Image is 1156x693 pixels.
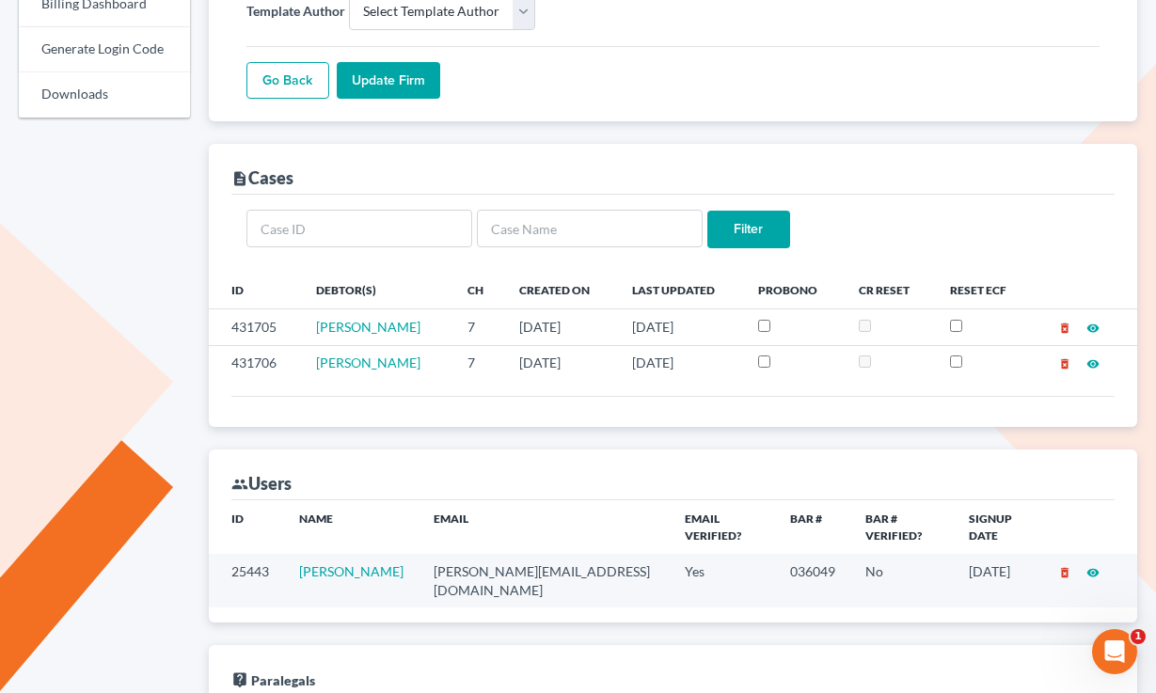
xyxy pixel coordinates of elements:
td: 036049 [775,554,850,607]
td: [PERSON_NAME][EMAIL_ADDRESS][DOMAIN_NAME] [419,554,670,607]
i: group [231,476,248,493]
td: 431705 [209,309,302,345]
a: Generate Login Code [19,27,190,72]
th: Email [419,500,670,554]
th: Signup Date [954,500,1043,554]
label: Template Author [246,1,345,21]
input: Filter [707,211,790,248]
a: Go Back [246,62,329,100]
td: Yes [670,554,775,607]
a: visibility [1086,354,1100,370]
i: visibility [1086,322,1100,335]
i: delete_forever [1058,322,1071,335]
input: Update Firm [337,62,440,100]
th: Bar # [775,500,850,554]
a: delete_forever [1058,563,1071,579]
a: delete_forever [1058,319,1071,335]
td: [DATE] [954,554,1043,607]
div: Cases [231,166,293,189]
a: Downloads [19,72,190,118]
div: Users [231,472,292,495]
span: 1 [1131,629,1146,644]
th: Ch [452,271,504,308]
a: visibility [1086,563,1100,579]
td: 7 [452,345,504,381]
th: Debtor(s) [301,271,451,308]
th: Reset ECF [935,271,1032,308]
th: CR Reset [844,271,935,308]
th: ProBono [743,271,844,308]
th: ID [209,500,284,554]
td: [DATE] [504,345,617,381]
th: Bar # Verified? [850,500,954,554]
td: 7 [452,309,504,345]
a: visibility [1086,319,1100,335]
td: [DATE] [504,309,617,345]
i: delete_forever [1058,357,1071,370]
td: 431706 [209,345,302,381]
input: Case ID [246,210,472,247]
th: ID [209,271,302,308]
a: [PERSON_NAME] [299,563,404,579]
a: [PERSON_NAME] [316,319,420,335]
a: delete_forever [1058,354,1071,370]
i: visibility [1086,566,1100,579]
i: delete_forever [1058,566,1071,579]
th: Email Verified? [670,500,775,554]
a: [PERSON_NAME] [316,354,420,370]
span: Paralegals [251,672,315,688]
i: live_help [231,671,248,688]
th: Name [284,500,419,554]
i: description [231,170,248,187]
td: [DATE] [617,345,744,381]
th: Created On [504,271,617,308]
i: visibility [1086,357,1100,370]
th: Last Updated [617,271,744,308]
td: [DATE] [617,309,744,345]
iframe: Intercom live chat [1092,629,1137,674]
td: 25443 [209,554,284,607]
td: No [850,554,954,607]
input: Case Name [477,210,703,247]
